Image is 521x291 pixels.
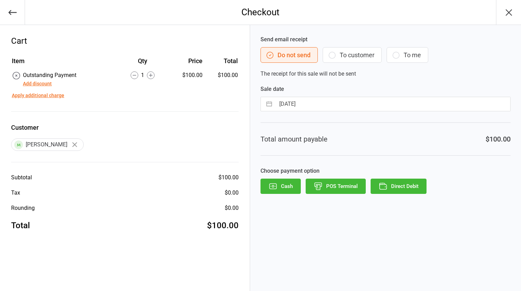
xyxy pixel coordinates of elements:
div: $100.00 [486,134,511,144]
div: $100.00 [168,71,202,79]
div: 1 [117,71,168,79]
div: [PERSON_NAME] [11,138,84,151]
button: To customer [323,47,382,63]
div: Tax [11,189,20,197]
div: $0.00 [225,204,239,212]
div: Total [11,219,30,232]
div: Cart [11,35,239,47]
div: $100.00 [207,219,239,232]
div: $0.00 [225,189,239,197]
button: Add discount [23,80,52,87]
span: Outstanding Payment [23,72,76,78]
div: $100.00 [218,173,239,182]
th: Total [205,56,238,70]
button: Cash [260,179,301,194]
div: Subtotal [11,173,32,182]
th: Qty [117,56,168,70]
button: Direct Debit [371,179,427,194]
button: POS Terminal [306,179,366,194]
button: Apply additional charge [12,92,64,99]
th: Item [12,56,116,70]
div: The receipt for this sale will not be sent [260,35,511,78]
label: Customer [11,123,239,132]
div: Rounding [11,204,35,212]
td: $100.00 [205,71,238,88]
button: Do not send [260,47,318,63]
label: Send email receipt [260,35,511,44]
button: To me [387,47,428,63]
div: Price [168,56,202,66]
label: Sale date [260,85,511,93]
div: Total amount payable [260,134,328,144]
label: Choose payment option [260,167,511,175]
